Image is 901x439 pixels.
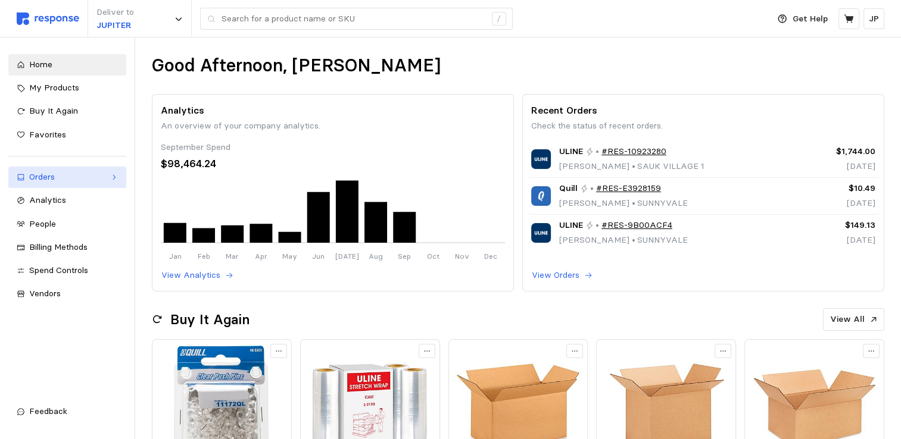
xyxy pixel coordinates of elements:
[559,197,688,210] p: [PERSON_NAME] SUNNYVALE
[29,265,88,275] span: Spend Controls
[8,167,126,188] a: Orders
[559,234,688,247] p: [PERSON_NAME] SUNNYVALE
[226,252,239,261] tspan: Mar
[793,12,828,26] p: Get Help
[596,145,599,158] p: •
[531,149,551,169] img: ULINE
[8,401,126,422] button: Feedback
[169,252,182,261] tspan: Jan
[532,269,579,282] p: View Orders
[796,145,875,158] p: $1,744.00
[170,311,250,329] h2: Buy It Again
[601,219,672,232] a: #RES-9B00ACF4
[161,103,505,118] p: Analytics
[531,268,593,283] button: View Orders
[427,252,439,261] tspan: Oct
[369,252,383,261] tspan: Aug
[29,406,67,416] span: Feedback
[629,197,637,208] span: •
[29,129,66,140] span: Favorites
[29,288,61,299] span: Vendors
[282,252,297,261] tspan: May
[8,77,126,99] a: My Products
[596,219,599,232] p: •
[863,8,884,29] button: JP
[161,156,505,172] div: $98,464.24
[8,237,126,258] a: Billing Methods
[455,252,469,261] tspan: Nov
[559,219,583,232] span: ULINE
[531,223,551,243] img: ULINE
[8,101,126,122] a: Buy It Again
[771,8,835,30] button: Get Help
[796,219,875,232] p: $149.13
[161,269,220,282] p: View Analytics
[152,54,441,77] h1: Good Afternoon, [PERSON_NAME]
[8,283,126,305] a: Vendors
[255,252,267,261] tspan: Apr
[559,182,578,195] span: Quill
[796,182,875,195] p: $10.49
[484,252,497,261] tspan: Dec
[796,234,875,247] p: [DATE]
[29,171,105,184] div: Orders
[29,218,56,229] span: People
[596,182,661,195] a: #RES-E3928159
[96,19,134,32] p: JUPITER
[29,105,78,116] span: Buy It Again
[312,252,325,261] tspan: Jun
[198,252,210,261] tspan: Feb
[559,160,704,173] p: [PERSON_NAME] SAUK VILLAGE 1
[531,103,875,118] p: Recent Orders
[29,195,66,205] span: Analytics
[161,120,505,133] p: An overview of your company analytics.
[492,12,506,26] div: /
[222,8,485,30] input: Search for a product name or SKU
[531,120,875,133] p: Check the status of recent orders.
[823,308,884,331] button: View All
[629,161,637,171] span: •
[559,145,583,158] span: ULINE
[398,252,411,261] tspan: Sep
[17,12,79,25] img: svg%3e
[161,141,505,154] div: September Spend
[161,268,234,283] button: View Analytics
[29,242,88,252] span: Billing Methods
[590,182,594,195] p: •
[8,260,126,281] a: Spend Controls
[8,54,126,76] a: Home
[629,234,637,245] span: •
[335,252,359,261] tspan: [DATE]
[8,214,126,235] a: People
[8,190,126,211] a: Analytics
[601,145,666,158] a: #RES-10923280
[830,313,865,326] p: View All
[796,197,875,210] p: [DATE]
[869,12,879,26] p: JP
[29,82,79,93] span: My Products
[96,6,134,19] p: Deliver to
[531,186,551,206] img: Quill
[29,59,52,70] span: Home
[796,160,875,173] p: [DATE]
[8,124,126,146] a: Favorites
